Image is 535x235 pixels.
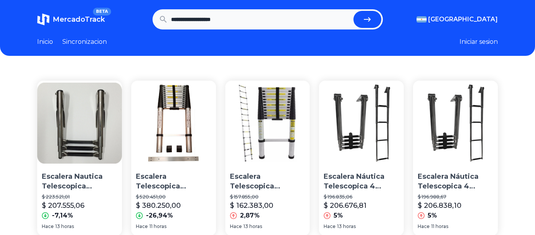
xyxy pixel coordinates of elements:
[428,15,498,24] span: [GEOGRAPHIC_DATA]
[55,223,74,230] span: 13 horas
[413,81,498,166] img: Escalera Náutica Telescopica 4 Escalones A/inoxidable Lancha
[52,211,73,220] p: -7,14%
[324,194,399,200] p: $ 196.835,06
[428,211,437,220] p: 5%
[460,37,498,47] button: Iniciar sesion
[243,223,262,230] span: 13 horas
[431,223,448,230] span: 11 horas
[42,200,84,211] p: $ 207.555,06
[146,211,173,220] p: -26,94%
[230,223,242,230] span: Hace
[418,200,461,211] p: $ 206.838,10
[337,223,356,230] span: 13 horas
[319,81,404,166] img: Escalera Náutica Telescopica 4 Escalones Acero Inoxidable
[93,8,111,16] span: BETA
[37,13,105,26] a: MercadoTrackBETA
[230,200,273,211] p: $ 162.383,00
[230,194,305,200] p: $ 157.855,00
[324,172,399,191] p: Escalera Náutica Telescopica 4 Escalones Acero Inoxidable
[417,15,498,24] button: [GEOGRAPHIC_DATA]
[42,223,54,230] span: Hace
[225,81,310,166] img: Escalera Telescopica Aluminio 13 Escalones 3,8mts - Rex
[149,223,166,230] span: 11 horas
[418,194,493,200] p: $ 196.988,67
[37,81,122,166] img: Escalera Nautica Telescopica De Acero Inoxidable - Barcos
[418,223,430,230] span: Hace
[136,223,148,230] span: Hace
[417,16,427,22] img: Argentina
[53,15,105,24] span: MercadoTrack
[42,194,117,200] p: $ 223.521,01
[42,172,117,191] p: Escalera Nautica Telescopica [PERSON_NAME] Inoxidable - Barcos
[418,172,493,191] p: Escalera Náutica Telescopica 4 Escalones A/inoxidable Lancha
[37,37,53,47] a: Inicio
[324,223,336,230] span: Hace
[230,172,305,191] p: Escalera Telescopica Aluminio 13 Escalones 3,8mts - [PERSON_NAME]
[240,211,260,220] p: 2,87%
[136,172,211,191] p: Escalera Telescopica Extensible 5m.
[324,200,367,211] p: $ 206.676,81
[62,37,107,47] a: Sincronizacion
[131,81,216,166] img: Escalera Telescopica Extensible 5m.
[136,200,181,211] p: $ 380.250,00
[136,194,211,200] p: $ 520.451,00
[37,13,50,26] img: MercadoTrack
[334,211,343,220] p: 5%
